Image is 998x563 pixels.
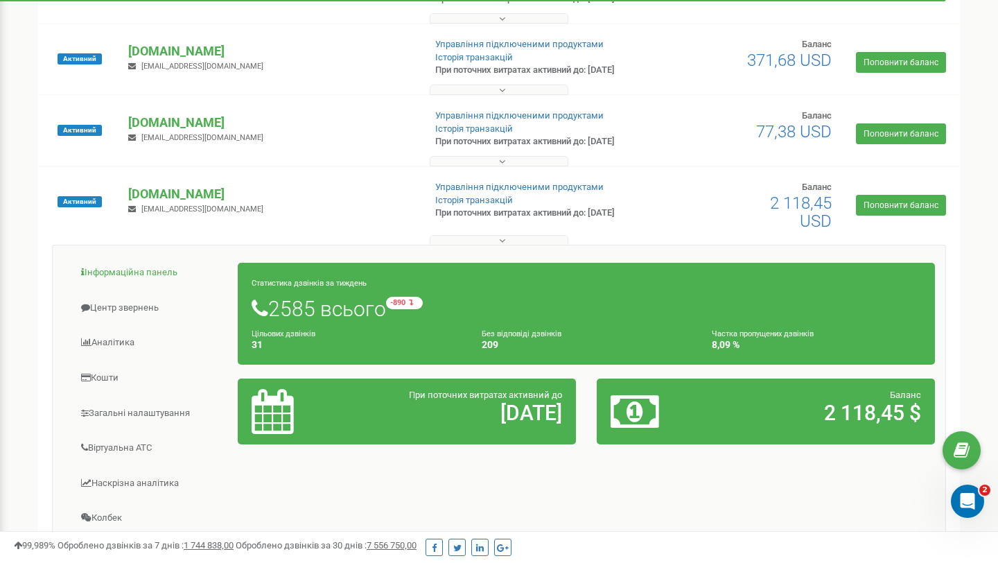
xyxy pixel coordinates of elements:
[721,401,921,424] h2: 2 118,45 $
[141,133,263,142] span: [EMAIL_ADDRESS][DOMAIN_NAME]
[802,182,832,192] span: Баланс
[435,207,643,220] p: При поточних витратах активний до: [DATE]
[747,51,832,70] span: 371,68 USD
[14,540,55,551] span: 99,989%
[63,256,238,290] a: Інформаційна панель
[128,42,412,60] p: [DOMAIN_NAME]
[63,397,238,431] a: Загальні налаштування
[802,110,832,121] span: Баланс
[435,110,604,121] a: Управління підключеними продуктами
[712,329,814,338] small: Частка пропущених дзвінків
[63,361,238,395] a: Кошти
[63,467,238,501] a: Наскрізна аналітика
[482,329,561,338] small: Без відповіді дзвінків
[362,401,562,424] h2: [DATE]
[128,185,412,203] p: [DOMAIN_NAME]
[435,195,513,205] a: Історія транзакцій
[252,340,461,350] h4: 31
[184,540,234,551] u: 1 744 838,00
[435,182,604,192] a: Управління підключеними продуктами
[856,52,946,73] a: Поповнити баланс
[63,431,238,465] a: Віртуальна АТС
[63,291,238,325] a: Центр звернень
[951,485,984,518] iframe: Intercom live chat
[367,540,417,551] u: 7 556 750,00
[770,193,832,231] span: 2 118,45 USD
[435,64,643,77] p: При поточних витратах активний до: [DATE]
[435,52,513,62] a: Історія транзакцій
[58,53,102,64] span: Активний
[979,485,990,496] span: 2
[435,123,513,134] a: Історія транзакцій
[236,540,417,551] span: Оброблено дзвінків за 30 днів :
[252,279,367,288] small: Статистика дзвінків за тиждень
[802,39,832,49] span: Баланс
[756,122,832,141] span: 77,38 USD
[409,390,562,400] span: При поточних витратах активний до
[58,540,234,551] span: Оброблено дзвінків за 7 днів :
[890,390,921,400] span: Баланс
[856,195,946,216] a: Поповнити баланс
[141,205,263,214] span: [EMAIL_ADDRESS][DOMAIN_NAME]
[252,297,921,320] h1: 2585 всього
[856,123,946,144] a: Поповнити баланс
[435,135,643,148] p: При поточних витратах активний до: [DATE]
[252,329,315,338] small: Цільових дзвінків
[63,326,238,360] a: Аналiтика
[482,340,691,350] h4: 209
[141,62,263,71] span: [EMAIL_ADDRESS][DOMAIN_NAME]
[386,297,423,309] small: -890
[712,340,921,350] h4: 8,09 %
[63,501,238,535] a: Колбек
[58,125,102,136] span: Активний
[435,39,604,49] a: Управління підключеними продуктами
[128,114,412,132] p: [DOMAIN_NAME]
[58,196,102,207] span: Активний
